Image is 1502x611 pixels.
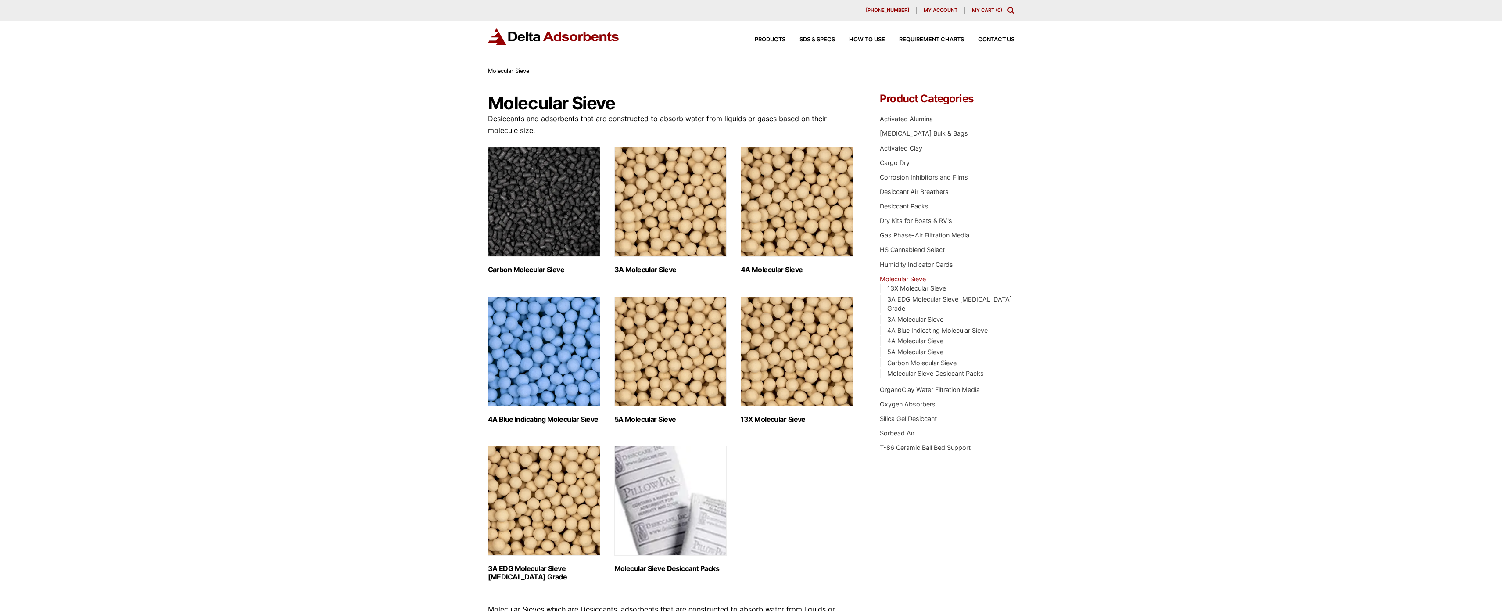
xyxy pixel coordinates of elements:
a: SDS & SPECS [785,37,835,43]
h2: Carbon Molecular Sieve [488,266,600,274]
a: Molecular Sieve Desiccant Packs [887,370,984,377]
a: 3A Molecular Sieve [887,316,943,323]
a: 3A EDG Molecular Sieve [MEDICAL_DATA] Grade [887,295,1012,313]
a: Requirement Charts [885,37,964,43]
a: T-86 Ceramic Ball Bed Support [880,444,971,451]
img: 4A Molecular Sieve [741,147,853,257]
h2: 4A Blue Indicating Molecular Sieve [488,415,600,424]
img: Carbon Molecular Sieve [488,147,600,257]
span: [PHONE_NUMBER] [866,8,909,13]
img: 4A Blue Indicating Molecular Sieve [488,297,600,406]
a: Sorbead Air [880,429,914,437]
img: 13X Molecular Sieve [741,297,853,406]
a: Desiccant Packs [880,202,928,210]
a: Oxygen Absorbers [880,400,936,408]
a: Visit product category 3A Molecular Sieve [614,147,727,274]
h1: Molecular Sieve [488,93,854,113]
a: 5A Molecular Sieve [887,348,943,356]
span: My account [924,8,957,13]
h2: 3A EDG Molecular Sieve [MEDICAL_DATA] Grade [488,564,600,581]
a: Visit product category 4A Molecular Sieve [741,147,853,274]
a: Desiccant Air Breathers [880,188,949,195]
p: Desiccants and adsorbents that are constructed to absorb water from liquids or gases based on the... [488,113,854,137]
a: Visit product category 4A Blue Indicating Molecular Sieve [488,297,600,424]
h2: 13X Molecular Sieve [741,415,853,424]
span: Requirement Charts [899,37,964,43]
a: Humidity Indicator Cards [880,261,953,268]
a: 13X Molecular Sieve [887,284,946,292]
a: Visit product category 3A EDG Molecular Sieve Ethanol Grade [488,446,600,581]
a: Dry Kits for Boats & RV's [880,217,952,224]
a: Visit product category Molecular Sieve Desiccant Packs [614,446,727,573]
a: 4A Blue Indicating Molecular Sieve [887,327,988,334]
img: 5A Molecular Sieve [614,297,727,406]
img: 3A Molecular Sieve [614,147,727,257]
a: Cargo Dry [880,159,910,166]
a: OrganoClay Water Filtration Media [880,386,980,393]
span: 0 [997,7,1000,13]
a: My Cart (0) [972,7,1002,13]
a: Visit product category 13X Molecular Sieve [741,297,853,424]
div: Toggle Modal Content [1007,7,1014,14]
a: Carbon Molecular Sieve [887,359,957,367]
a: Activated Clay [880,144,922,152]
a: Molecular Sieve [880,275,926,283]
img: Molecular Sieve Desiccant Packs [614,446,727,556]
span: Molecular Sieve [488,68,529,74]
a: [PHONE_NUMBER] [859,7,917,14]
span: SDS & SPECS [799,37,835,43]
a: How to Use [835,37,885,43]
h2: Molecular Sieve Desiccant Packs [614,564,727,573]
span: Products [755,37,785,43]
h2: 5A Molecular Sieve [614,415,727,424]
span: Contact Us [978,37,1014,43]
img: 3A EDG Molecular Sieve Ethanol Grade [488,446,600,556]
a: 4A Molecular Sieve [887,337,943,345]
a: Gas Phase-Air Filtration Media [880,231,969,239]
a: Activated Alumina [880,115,933,122]
h2: 3A Molecular Sieve [614,266,727,274]
a: Products [741,37,785,43]
a: HS Cannablend Select [880,246,945,253]
span: How to Use [849,37,885,43]
h4: Product Categories [880,93,1014,104]
a: My account [917,7,965,14]
a: [MEDICAL_DATA] Bulk & Bags [880,129,968,137]
a: Visit product category 5A Molecular Sieve [614,297,727,424]
a: Visit product category Carbon Molecular Sieve [488,147,600,274]
a: Contact Us [964,37,1014,43]
a: Silica Gel Desiccant [880,415,937,422]
h2: 4A Molecular Sieve [741,266,853,274]
img: Delta Adsorbents [488,28,620,45]
a: Corrosion Inhibitors and Films [880,173,968,181]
